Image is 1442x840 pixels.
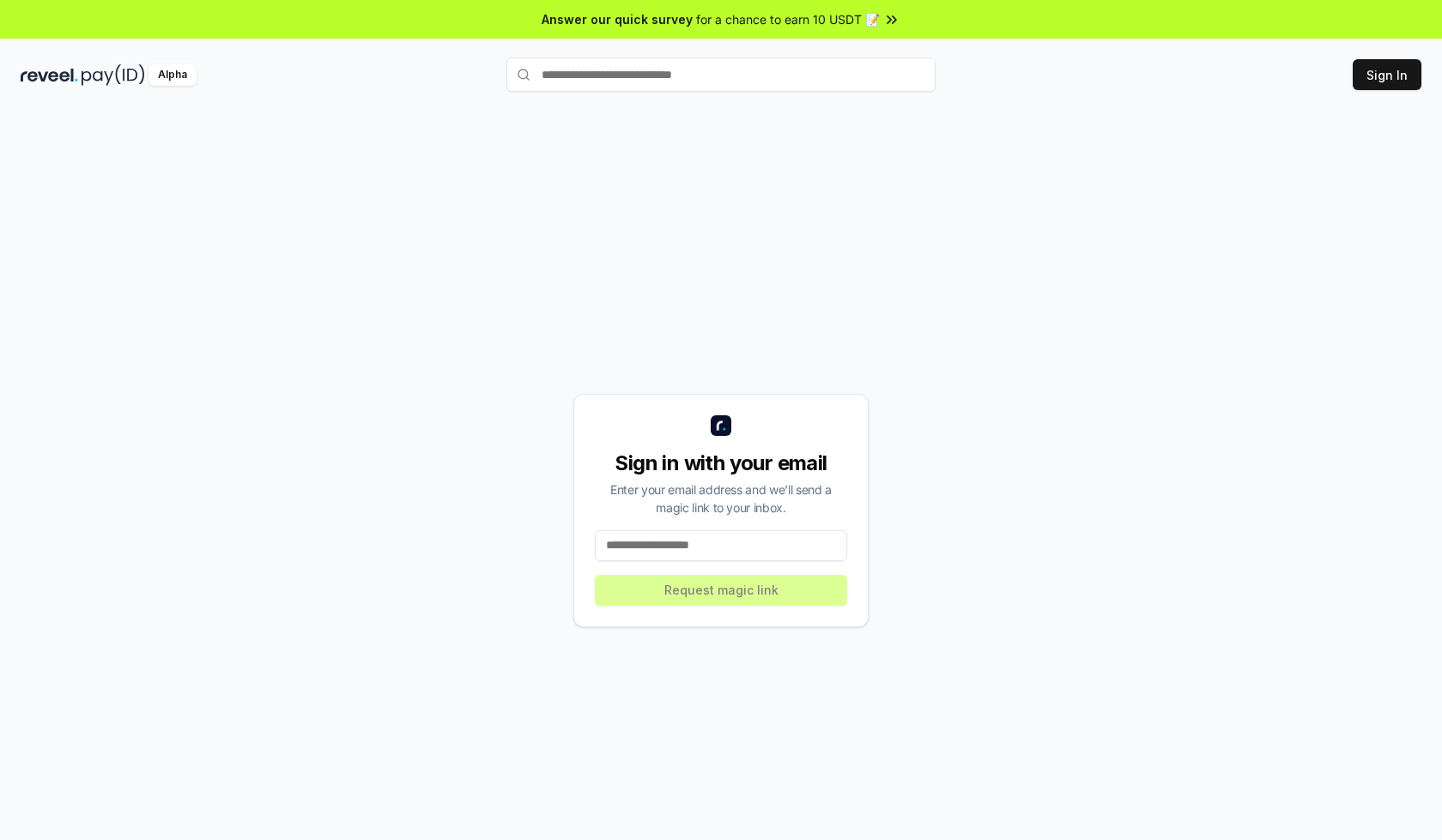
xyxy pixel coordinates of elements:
[1353,59,1421,90] button: Sign In
[711,415,731,436] img: logo_small
[21,64,78,86] img: reveel_dark
[595,450,847,477] div: Sign in with your email
[696,10,880,28] span: for a chance to earn 10 USDT 📝
[542,10,693,28] span: Answer our quick survey
[82,64,145,86] img: pay_id
[148,64,197,86] div: Alpha
[595,480,847,517] div: Enter your email address and we’ll send a magic link to your inbox.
